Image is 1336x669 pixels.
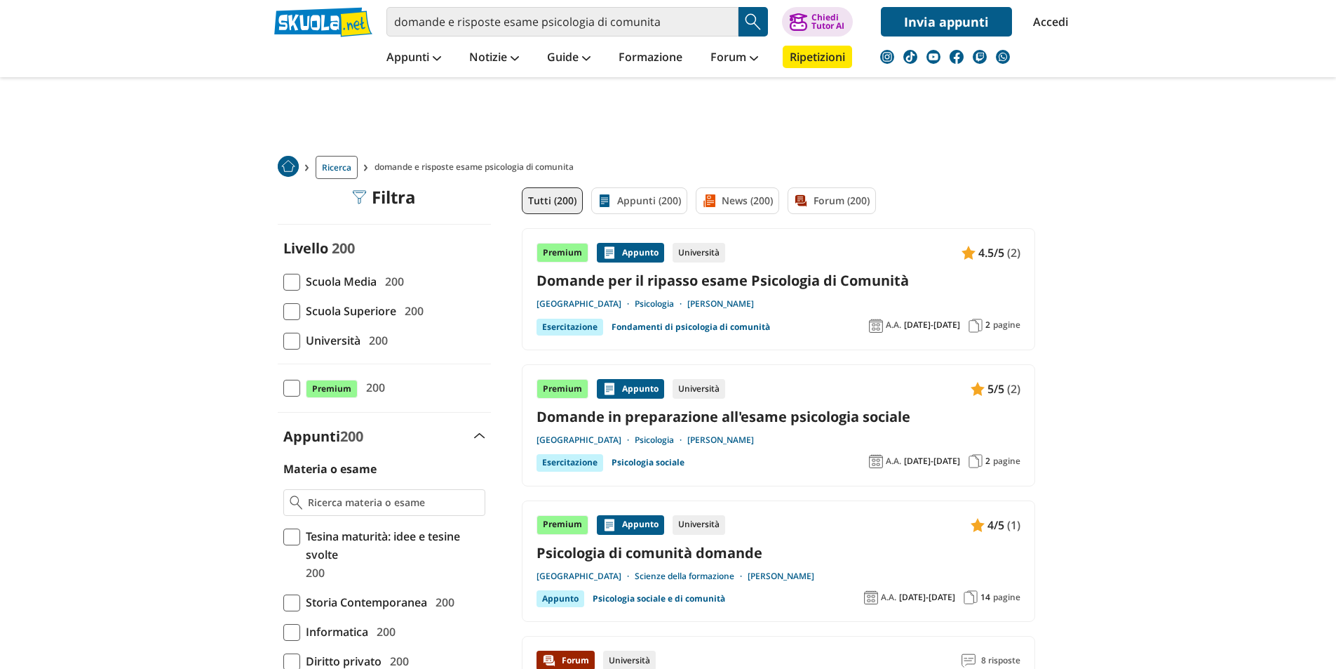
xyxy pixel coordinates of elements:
span: Storia Contemporanea [300,593,427,611]
img: Anno accademico [864,590,878,604]
span: 200 [340,427,363,446]
span: (2) [1007,380,1020,398]
span: 200 [332,239,355,258]
img: Appunti contenuto [961,246,976,260]
img: Filtra filtri mobile [352,190,366,204]
span: 5/5 [987,380,1004,398]
div: Premium [537,515,588,535]
a: Fondamenti di psicologia di comunità [612,319,770,336]
a: Invia appunti [881,7,1012,37]
span: [DATE]-[DATE] [904,319,960,331]
span: Informatica [300,623,368,641]
img: facebook [950,50,964,64]
a: Appunti (200) [591,187,687,214]
span: A.A. [886,456,901,467]
div: Premium [537,379,588,399]
span: Ricerca [316,156,358,179]
a: Domande in preparazione all'esame psicologia sociale [537,407,1020,426]
a: Domande per il ripasso esame Psicologia di Comunità [537,271,1020,290]
div: Università [673,243,725,263]
a: [GEOGRAPHIC_DATA] [537,571,635,582]
img: Appunti contenuto [602,382,616,396]
img: Anno accademico [869,454,883,468]
button: Search Button [738,7,768,37]
div: Appunto [597,515,664,535]
span: 200 [371,623,396,641]
span: Scuola Media [300,272,377,291]
a: [GEOGRAPHIC_DATA] [537,298,635,310]
a: Forum [707,46,762,71]
img: Appunti contenuto [602,246,616,260]
span: 200 [379,272,404,291]
img: tiktok [903,50,917,64]
span: (1) [1007,516,1020,534]
span: 200 [300,564,325,582]
span: Tesina maturità: idee e tesine svolte [300,527,485,564]
label: Materia o esame [283,461,377,477]
span: pagine [993,456,1020,467]
img: youtube [926,50,940,64]
div: Esercitazione [537,454,603,471]
div: Chiedi Tutor AI [811,13,844,30]
img: Anno accademico [869,319,883,333]
input: Ricerca materia o esame [308,496,478,510]
div: Esercitazione [537,319,603,336]
label: Livello [283,239,328,258]
a: [PERSON_NAME] [687,435,754,446]
span: 2 [985,456,990,467]
div: Appunto [597,379,664,399]
div: Università [673,379,725,399]
div: Appunto [537,590,584,607]
span: [DATE]-[DATE] [904,456,960,467]
a: [GEOGRAPHIC_DATA] [537,435,635,446]
span: 4/5 [987,516,1004,534]
img: WhatsApp [996,50,1010,64]
img: Appunti contenuto [602,518,616,532]
span: 200 [399,302,424,320]
span: 2 [985,319,990,331]
input: Cerca appunti, riassunti o versioni [386,7,738,37]
span: [DATE]-[DATE] [899,592,955,603]
span: 14 [980,592,990,603]
a: Scienze della formazione [635,571,748,582]
a: Home [278,156,299,179]
span: Scuola Superiore [300,302,396,320]
a: Ripetizioni [783,46,852,68]
img: Apri e chiudi sezione [474,433,485,439]
a: Psicologia [635,298,687,310]
span: 200 [430,593,454,611]
span: 200 [360,378,385,397]
span: Premium [306,380,358,398]
img: Appunti filtro contenuto [598,194,612,208]
span: pagine [993,319,1020,331]
a: Psicologia sociale [612,454,684,471]
img: Forum contenuto [542,654,556,668]
a: Psicologia [635,435,687,446]
img: Pagine [969,319,983,333]
a: Forum (200) [788,187,876,214]
button: ChiediTutor AI [782,7,853,37]
span: 200 [363,331,388,350]
a: Tutti (200) [522,187,583,214]
img: Appunti contenuto [971,382,985,396]
a: [PERSON_NAME] [748,571,814,582]
a: Psicologia sociale e di comunità [593,590,725,607]
span: (2) [1007,244,1020,262]
img: Commenti lettura [961,654,976,668]
img: Forum filtro contenuto [794,194,808,208]
a: Formazione [615,46,686,71]
img: Pagine [964,590,978,604]
span: 4.5/5 [978,244,1004,262]
span: Università [300,331,360,350]
img: Ricerca materia o esame [290,496,303,510]
img: twitch [973,50,987,64]
span: pagine [993,592,1020,603]
a: [PERSON_NAME] [687,298,754,310]
img: News filtro contenuto [702,194,716,208]
div: Università [673,515,725,535]
div: Filtra [352,187,416,207]
img: Cerca appunti, riassunti o versioni [743,11,764,32]
a: News (200) [696,187,779,214]
span: A.A. [881,592,896,603]
img: instagram [880,50,894,64]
